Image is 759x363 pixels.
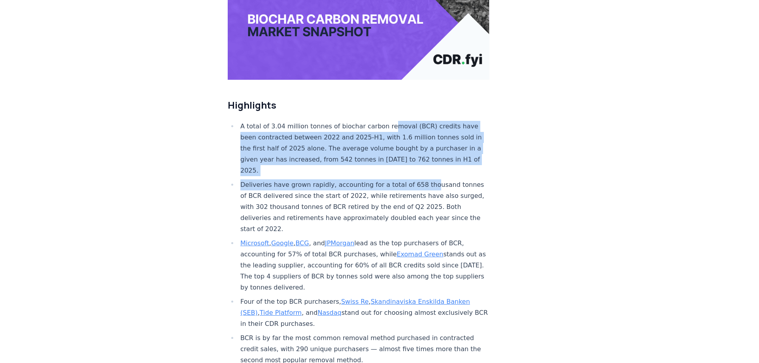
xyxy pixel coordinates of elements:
[341,298,369,305] a: Swiss Re
[238,296,489,329] li: Four of the top BCR purchasers, , , , and stand out for choosing almost exclusively BCR in their ...
[260,309,302,316] a: Tide Platform
[238,179,489,235] li: Deliveries have grown rapidly, accounting for a total of 658 thousand tonnes of BCR delivered sin...
[295,239,309,247] a: BCG
[238,238,489,293] li: , , , and lead as the top purchasers of BCR, accounting for 57% of total BCR purchases, while sta...
[396,250,443,258] a: Exomad Green
[228,99,489,111] h2: Highlights
[325,239,354,247] a: JPMorgan
[271,239,293,247] a: Google
[240,239,269,247] a: Microsoft
[238,121,489,176] li: A total of 3.04 million tonnes of biochar carbon removal (BCR) credits have been contracted betwe...
[317,309,341,316] a: Nasdaq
